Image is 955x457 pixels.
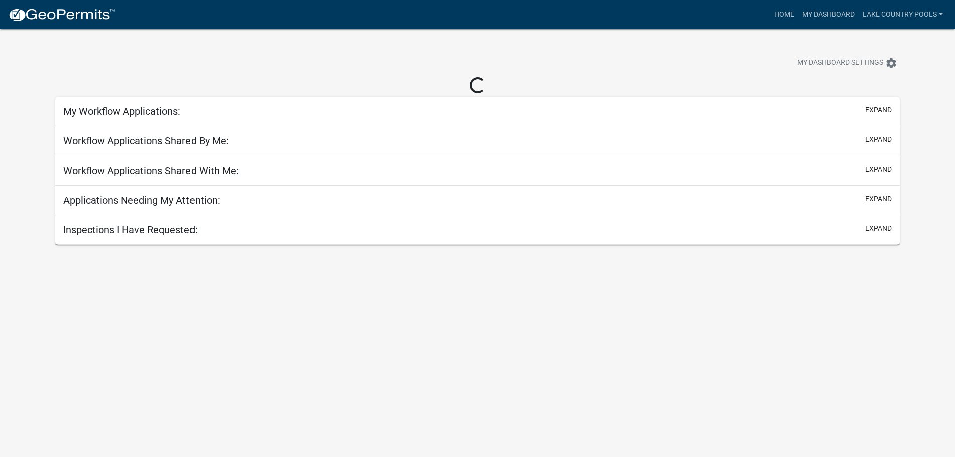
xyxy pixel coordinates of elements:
[63,165,239,177] h5: Workflow Applications Shared With Me:
[63,194,220,206] h5: Applications Needing My Attention:
[63,105,180,117] h5: My Workflow Applications:
[770,5,798,24] a: Home
[865,164,892,175] button: expand
[865,223,892,234] button: expand
[798,5,859,24] a: My Dashboard
[865,194,892,204] button: expand
[865,134,892,145] button: expand
[797,57,883,69] span: My Dashboard Settings
[885,57,897,69] i: settings
[63,224,198,236] h5: Inspections I Have Requested:
[859,5,947,24] a: Lake Country Pools
[865,105,892,115] button: expand
[63,135,229,147] h5: Workflow Applications Shared By Me:
[789,53,905,73] button: My Dashboard Settingssettings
